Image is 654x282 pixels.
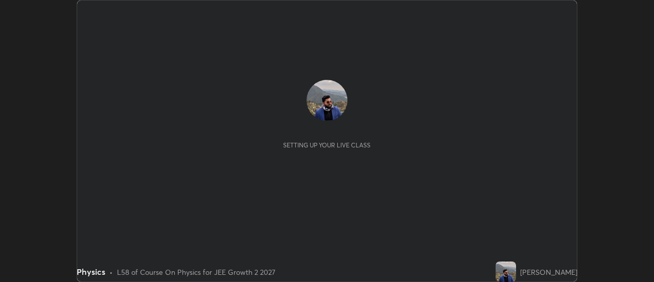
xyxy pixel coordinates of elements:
div: Setting up your live class [283,141,370,149]
img: 32457bb2dde54d7ea7c34c8e2a2521d0.jpg [496,262,516,282]
div: [PERSON_NAME] [520,267,577,277]
div: L58 of Course On Physics for JEE Growth 2 2027 [117,267,275,277]
div: • [109,267,113,277]
div: Physics [77,266,105,278]
img: 32457bb2dde54d7ea7c34c8e2a2521d0.jpg [307,80,347,121]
